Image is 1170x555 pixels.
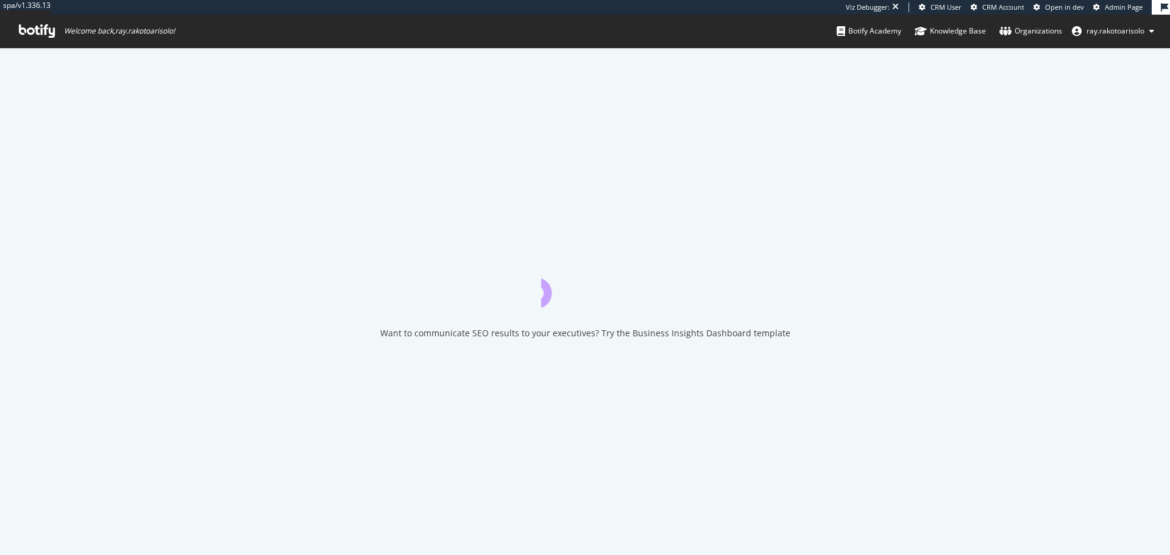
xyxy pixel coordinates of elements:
a: Botify Academy [837,15,901,48]
a: CRM User [919,2,962,12]
div: Botify Academy [837,25,901,37]
button: ray.rakotoarisolo [1062,21,1164,41]
a: Organizations [999,15,1062,48]
a: Knowledge Base [915,15,986,48]
span: CRM User [931,2,962,12]
div: Viz Debugger: [846,2,890,12]
a: Open in dev [1033,2,1084,12]
div: Organizations [999,25,1062,37]
span: Admin Page [1105,2,1143,12]
div: Want to communicate SEO results to your executives? Try the Business Insights Dashboard template [380,327,790,339]
a: Admin Page [1093,2,1143,12]
a: CRM Account [971,2,1024,12]
div: animation [541,264,629,308]
span: ray.rakotoarisolo [1087,26,1144,36]
span: CRM Account [982,2,1024,12]
span: Welcome back, ray.rakotoarisolo ! [64,26,175,36]
div: Knowledge Base [915,25,986,37]
span: Open in dev [1045,2,1084,12]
